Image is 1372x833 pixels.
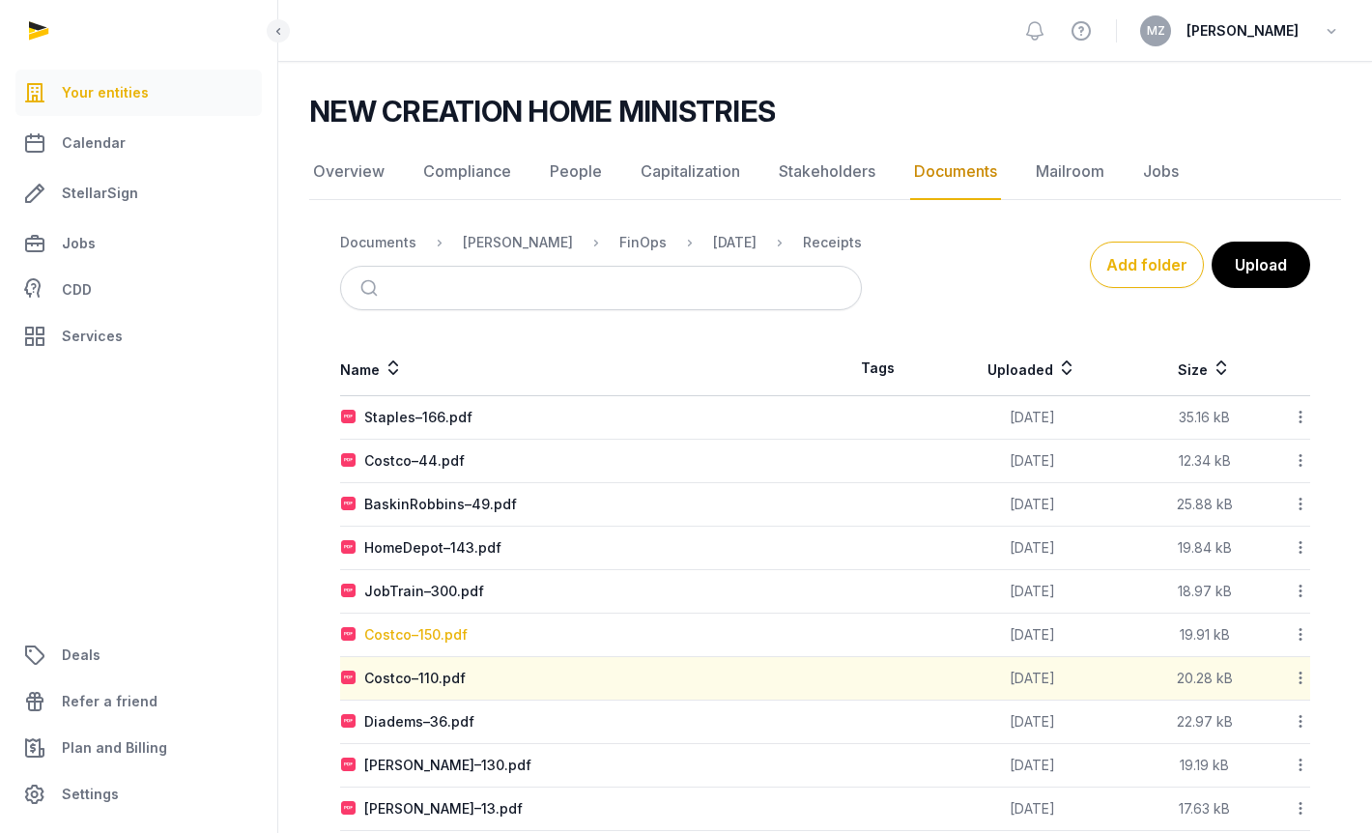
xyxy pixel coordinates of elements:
span: [DATE] [1010,409,1055,425]
span: [DATE] [1010,452,1055,469]
div: HomeDepot–143.pdf [364,538,501,558]
img: pdf.svg [341,453,357,469]
a: Your entities [15,70,262,116]
a: Deals [15,632,262,678]
a: Jobs [1139,144,1183,200]
span: Services [62,325,123,348]
div: [DATE] [713,233,757,252]
div: Costco–110.pdf [364,669,466,688]
span: [PERSON_NAME] [1186,19,1299,43]
a: StellarSign [15,170,262,216]
span: [DATE] [1010,757,1055,773]
div: Diadems–36.pdf [364,712,474,732]
div: JobTrain–300.pdf [364,582,484,601]
div: Costco–150.pdf [364,625,468,645]
a: Compliance [419,144,515,200]
div: Documents [340,233,416,252]
a: Jobs [15,220,262,267]
img: pdf.svg [341,627,357,643]
td: 19.84 kB [1135,527,1275,570]
div: FinOps [619,233,667,252]
span: Deals [62,644,100,667]
button: MZ [1140,15,1171,46]
td: 12.34 kB [1135,440,1275,483]
nav: Breadcrumb [340,219,862,266]
a: Refer a friend [15,678,262,725]
span: [DATE] [1010,539,1055,556]
div: [PERSON_NAME]–13.pdf [364,799,523,819]
th: Tags [825,341,929,396]
span: [DATE] [1010,583,1055,599]
th: Name [340,341,825,396]
div: [PERSON_NAME] [463,233,573,252]
td: 22.97 kB [1135,701,1275,744]
button: Add folder [1090,242,1204,288]
a: CDD [15,271,262,309]
span: [DATE] [1010,626,1055,643]
a: Capitalization [637,144,744,200]
span: Refer a friend [62,690,157,713]
span: Settings [62,783,119,806]
a: Services [15,313,262,359]
span: Plan and Billing [62,736,167,760]
img: pdf.svg [341,671,357,686]
th: Size [1135,341,1275,396]
div: Receipts [803,233,862,252]
span: [DATE] [1010,800,1055,817]
a: People [546,144,606,200]
a: Plan and Billing [15,725,262,771]
td: 19.91 kB [1135,614,1275,657]
img: pdf.svg [341,801,357,817]
td: 18.97 kB [1135,570,1275,614]
span: Calendar [62,131,126,155]
td: 17.63 kB [1135,788,1275,831]
td: 19.19 kB [1135,744,1275,788]
img: pdf.svg [341,410,357,425]
span: [DATE] [1010,496,1055,512]
a: Documents [910,144,1001,200]
div: [PERSON_NAME]–130.pdf [364,756,531,775]
span: Jobs [62,232,96,255]
h2: NEW CREATION HOME MINISTRIES [309,94,775,129]
td: 20.28 kB [1135,657,1275,701]
th: Uploaded [929,341,1135,396]
span: StellarSign [62,182,138,205]
button: Submit [349,267,394,309]
span: Your entities [62,81,149,104]
nav: Tabs [309,144,1341,200]
span: MZ [1147,25,1165,37]
iframe: Chat Widget [1275,740,1372,833]
a: Mailroom [1032,144,1108,200]
div: Costco–44.pdf [364,451,465,471]
div: Staples–166.pdf [364,408,472,427]
td: 25.88 kB [1135,483,1275,527]
img: pdf.svg [341,540,357,556]
td: 35.16 kB [1135,396,1275,440]
a: Stakeholders [775,144,879,200]
span: [DATE] [1010,670,1055,686]
a: Overview [309,144,388,200]
a: Calendar [15,120,262,166]
span: CDD [62,278,92,302]
img: pdf.svg [341,497,357,512]
img: pdf.svg [341,758,357,773]
a: Settings [15,771,262,818]
img: pdf.svg [341,714,357,730]
img: pdf.svg [341,584,357,599]
span: [DATE] [1010,713,1055,730]
div: BaskinRobbins–49.pdf [364,495,517,514]
button: Upload [1212,242,1310,288]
